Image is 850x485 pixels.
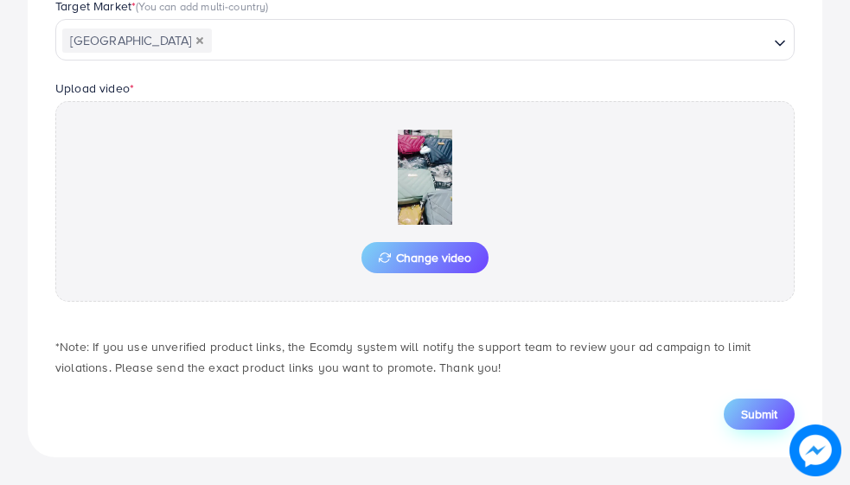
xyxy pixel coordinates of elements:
button: Submit [724,399,795,430]
span: [GEOGRAPHIC_DATA] [62,29,212,53]
label: Upload video [55,80,134,97]
span: Change video [379,252,471,264]
button: Deselect Pakistan [195,36,204,45]
input: Search for option [214,28,767,54]
img: Preview Image [339,130,512,225]
img: image [789,424,841,476]
span: Submit [741,405,777,423]
button: Change video [361,242,489,273]
p: *Note: If you use unverified product links, the Ecomdy system will notify the support team to rev... [55,336,795,378]
div: Search for option [55,19,795,61]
